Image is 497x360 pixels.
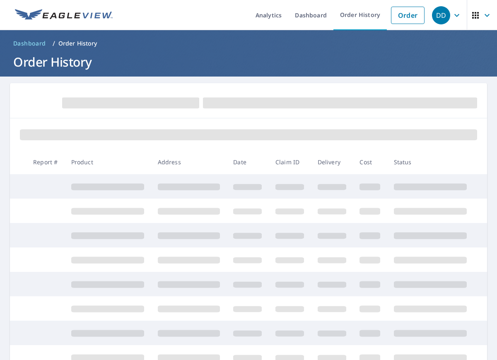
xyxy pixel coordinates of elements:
th: Delivery [311,150,353,174]
th: Status [387,150,474,174]
img: EV Logo [15,9,113,22]
th: Cost [353,150,387,174]
li: / [53,38,55,48]
div: DD [432,6,450,24]
th: Report # [27,150,65,174]
h1: Order History [10,53,487,70]
th: Address [151,150,227,174]
p: Order History [58,39,97,48]
th: Claim ID [269,150,311,174]
a: Order [391,7,425,24]
th: Date [227,150,269,174]
a: Dashboard [10,37,49,50]
nav: breadcrumb [10,37,487,50]
span: Dashboard [13,39,46,48]
th: Product [65,150,151,174]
